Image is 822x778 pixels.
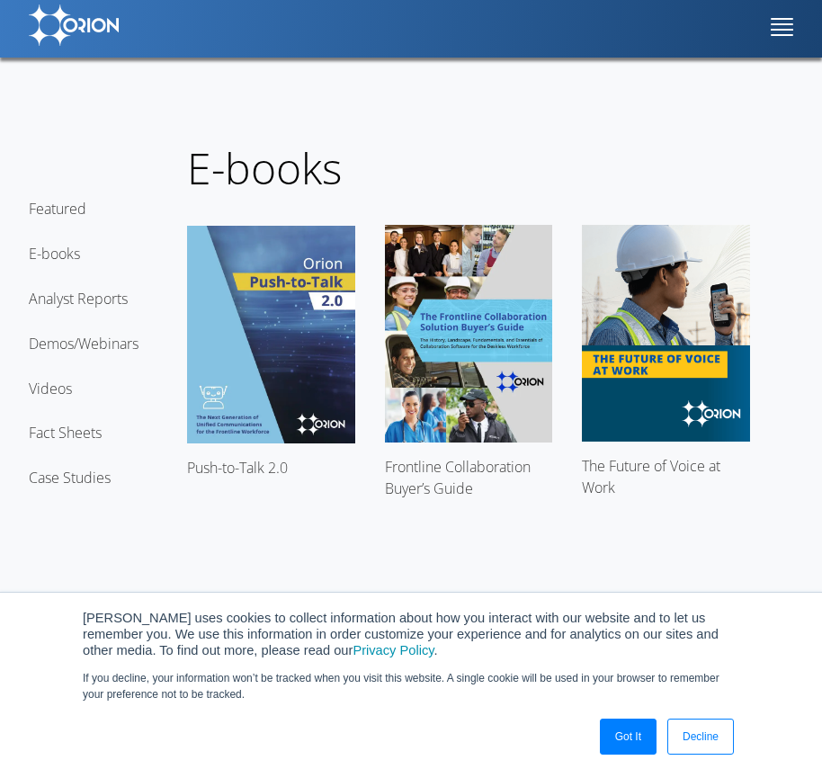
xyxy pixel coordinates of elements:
[582,455,750,599] div: The Future of Voice at Work
[29,468,111,488] a: Case Studies
[385,225,553,601] a: Frontline Collaboration Buyer’s Guide Frontline Collaboration Buyer’s Guide
[29,379,72,399] a: Videos
[385,456,553,600] div: Frontline Collaboration Buyer’s Guide
[83,670,739,702] p: If you decline, your information won’t be tracked when you visit this website. A single cookie wi...
[83,611,719,657] span: [PERSON_NAME] uses cookies to collect information about how you interact with our website and to ...
[187,226,355,602] a: Push-to-Talk 2.0 Push-to-Talk 2.0
[29,334,138,354] a: Demos/Webinars
[582,225,750,442] img: The Future of Voice at Work
[353,643,433,657] a: Privacy Policy
[29,199,86,219] a: Featured
[582,225,750,600] a: The Future of Voice at Work The Future of Voice at Work
[29,244,80,264] a: E-books
[187,226,355,443] img: Push-to-Talk 2.0
[498,569,822,778] iframe: Chat Widget
[187,138,793,198] a: E-books
[29,4,119,46] img: Orion
[29,423,102,443] a: Fact Sheets
[187,457,355,601] div: Push-to-Talk 2.0
[385,225,553,443] img: Frontline Collaboration Buyer’s Guide
[29,289,128,309] a: Analyst Reports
